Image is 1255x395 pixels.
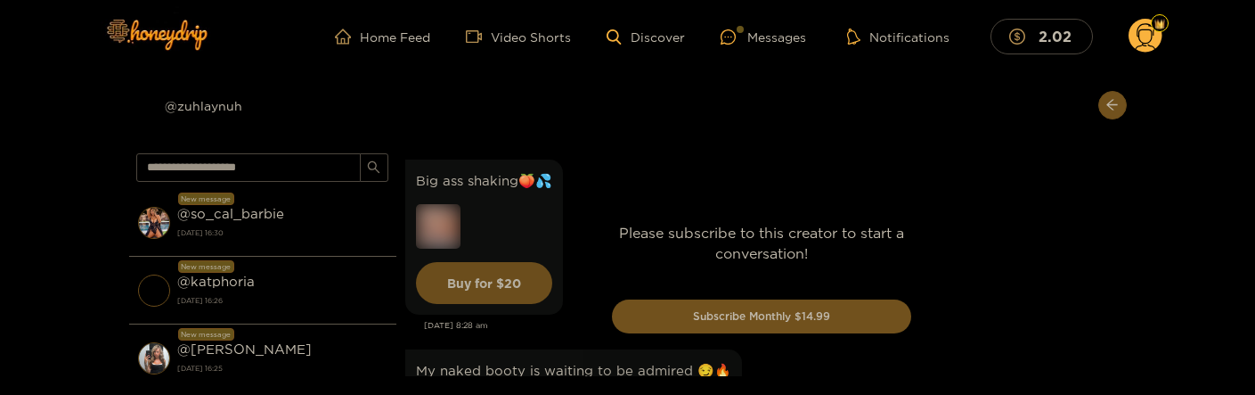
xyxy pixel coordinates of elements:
button: Subscribe Monthly $14.99 [612,300,911,333]
img: conversation [138,207,170,239]
strong: [DATE] 16:30 [177,225,387,241]
strong: @ katphoria [177,274,255,289]
div: New message [178,193,234,205]
strong: [DATE] 16:25 [177,360,387,376]
a: Video Shorts [466,29,571,45]
span: search [367,160,380,176]
img: conversation [138,275,170,307]
a: Discover [607,29,684,45]
mark: 2.02 [1036,27,1074,45]
span: dollar [1009,29,1034,45]
span: home [335,29,360,45]
strong: @ [PERSON_NAME] [177,342,312,357]
div: New message [178,328,234,341]
span: video-camera [466,29,491,45]
span: arrow-left [1105,98,1119,113]
div: New message [178,260,234,273]
p: Please subscribe to this creator to start a conversation! [612,223,911,264]
a: Home Feed [335,29,430,45]
div: @zuhlaynuh [129,91,396,119]
strong: @ so_cal_barbie [177,206,284,221]
button: search [360,153,388,182]
img: conversation [138,342,170,374]
button: Notifications [842,28,955,45]
div: Messages [721,27,806,47]
button: 2.02 [990,19,1093,53]
button: arrow-left [1098,91,1127,119]
strong: [DATE] 16:26 [177,292,387,309]
img: Fan Level [1154,19,1165,29]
